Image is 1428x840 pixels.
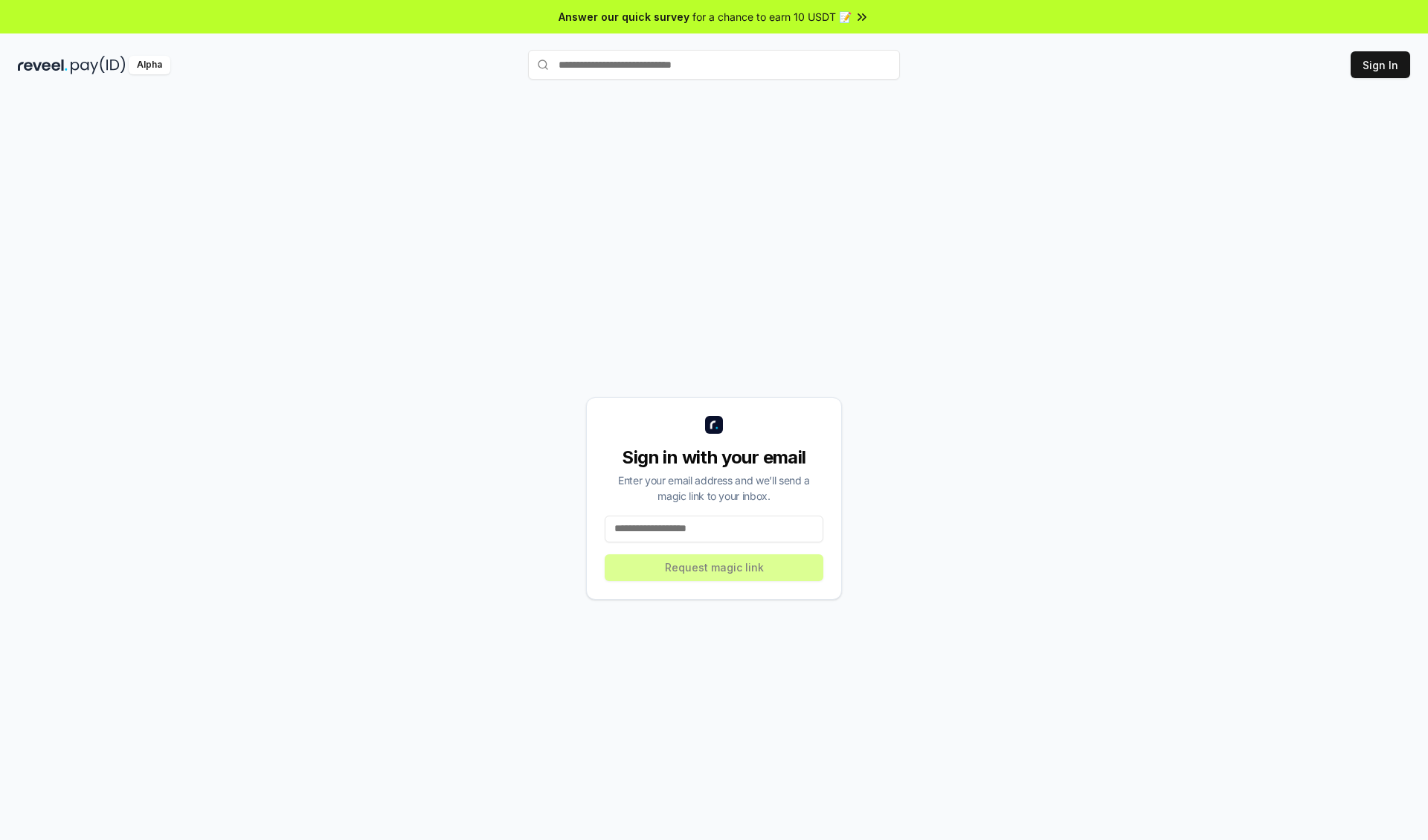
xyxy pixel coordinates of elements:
img: reveel_dark [18,56,68,74]
span: for a chance to earn 10 USDT 📝 [692,9,852,25]
span: Answer our quick survey [559,9,689,25]
img: pay_id [71,56,126,74]
div: Alpha [129,56,170,74]
img: logo_small [705,416,723,434]
div: Sign in with your email [605,446,823,469]
button: Sign In [1351,51,1410,78]
div: Enter your email address and we’ll send a magic link to your inbox. [605,472,823,504]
